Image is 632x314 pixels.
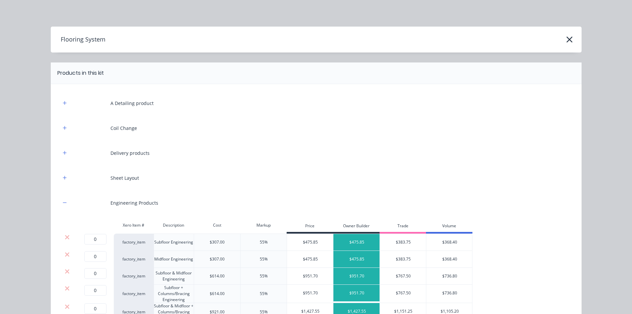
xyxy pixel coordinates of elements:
[210,291,225,297] div: $614.00
[84,303,106,314] input: ?
[110,150,150,157] div: Delivery products
[154,285,194,303] div: Subfloor + Columns/Bracing Engineering
[84,268,106,279] input: ?
[114,285,154,303] div: factory_item
[287,220,333,234] div: Price
[240,219,287,232] div: Markup
[194,219,240,232] div: Cost
[333,268,380,284] div: $951.70
[260,273,268,279] div: 55%
[84,234,106,245] input: ?
[154,268,194,285] div: Subfloor & Midfloor Engineering
[333,234,380,251] div: $475.85
[110,174,139,181] div: Sheet Layout
[154,234,194,251] div: Subfloor Engineering
[57,69,104,77] div: Products in this kit
[426,251,473,267] div: $368.40
[110,199,158,206] div: Engineering Products
[380,220,426,234] div: Trade
[260,291,268,297] div: 55%
[114,219,154,232] div: Xero Item #
[260,239,268,245] div: 55%
[110,125,137,132] div: Coil Change
[210,273,225,279] div: $614.00
[380,251,426,267] div: $383.75
[426,285,473,301] div: $736.80
[110,100,154,107] div: A Detailing product
[84,251,106,262] input: ?
[333,251,380,267] div: $475.85
[333,220,380,234] div: Owner Builder
[426,268,473,284] div: $736.80
[154,251,194,268] div: Midfloor Engineering
[154,219,194,232] div: Description
[287,285,333,301] div: $951.70
[210,239,225,245] div: $307.00
[426,234,473,251] div: $368.40
[287,268,333,284] div: $951.70
[287,251,333,267] div: $475.85
[287,234,333,251] div: $475.85
[380,285,426,301] div: $767.50
[426,220,472,234] div: Volume
[84,285,106,296] input: ?
[51,33,105,46] h4: Flooring System
[114,251,154,268] div: factory_item
[380,268,426,284] div: $767.50
[260,256,268,262] div: 55%
[380,234,426,251] div: $383.75
[210,256,225,262] div: $307.00
[114,268,154,285] div: factory_item
[333,285,380,301] div: $951.70
[114,234,154,251] div: factory_item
